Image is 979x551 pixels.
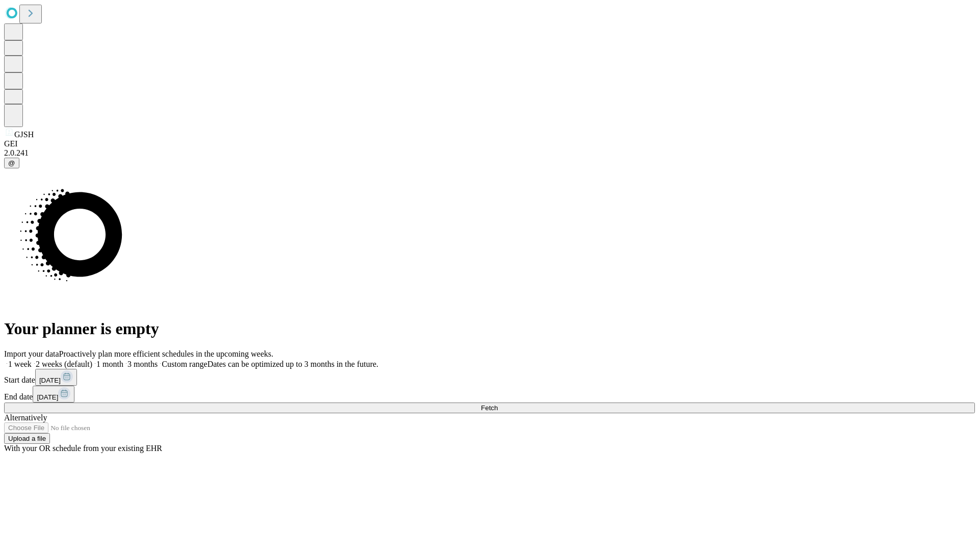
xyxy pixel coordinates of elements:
span: Alternatively [4,413,47,422]
div: End date [4,386,975,403]
div: 2.0.241 [4,148,975,158]
span: 2 weeks (default) [36,360,92,368]
button: @ [4,158,19,168]
span: [DATE] [39,377,61,384]
button: Fetch [4,403,975,413]
span: @ [8,159,15,167]
h1: Your planner is empty [4,319,975,338]
span: Import your data [4,349,59,358]
span: 3 months [127,360,158,368]
span: With your OR schedule from your existing EHR [4,444,162,453]
span: [DATE] [37,393,58,401]
span: Fetch [481,404,498,412]
div: GEI [4,139,975,148]
span: 1 week [8,360,32,368]
span: 1 month [96,360,123,368]
button: [DATE] [33,386,74,403]
span: Proactively plan more efficient schedules in the upcoming weeks. [59,349,273,358]
button: Upload a file [4,433,50,444]
span: Dates can be optimized up to 3 months in the future. [208,360,378,368]
div: Start date [4,369,975,386]
button: [DATE] [35,369,77,386]
span: GJSH [14,130,34,139]
span: Custom range [162,360,207,368]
